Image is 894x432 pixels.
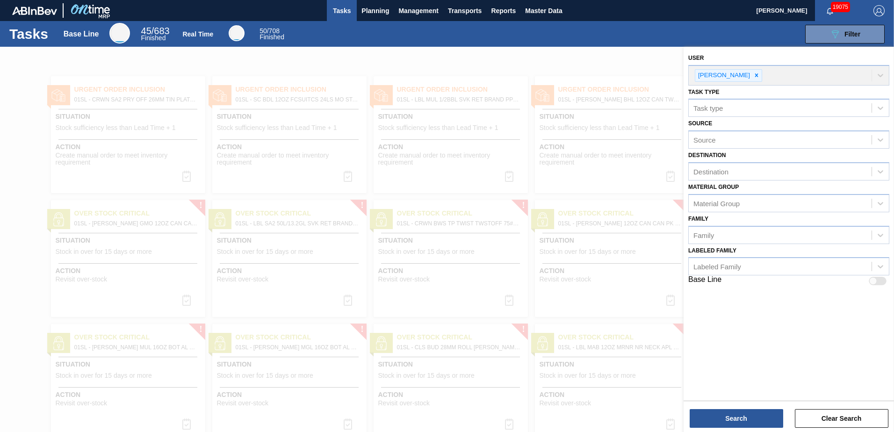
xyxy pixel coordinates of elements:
[141,26,170,36] span: / 683
[693,263,741,271] div: Labeled Family
[260,33,284,41] span: Finished
[688,55,704,61] label: User
[815,4,845,17] button: Notifications
[260,27,267,35] span: 50
[844,30,860,38] span: Filter
[64,30,99,38] div: Base Line
[398,5,439,16] span: Management
[12,7,57,15] img: TNhmsLtSVTkK8tSr43FrP2fwEKptu5GPRR3wAAAABJRU5ErkJggg==
[688,152,726,158] label: Destination
[693,104,723,112] div: Task type
[693,231,714,239] div: Family
[260,27,280,35] span: / 708
[831,2,850,12] span: 19075
[332,5,352,16] span: Tasks
[693,199,740,207] div: Material Group
[141,34,166,42] span: Finished
[688,275,721,287] label: Base Line
[141,27,170,41] div: Base Line
[491,5,516,16] span: Reports
[109,23,130,43] div: Base Line
[688,120,712,127] label: Source
[693,136,716,144] div: Source
[688,184,739,190] label: Material Group
[525,5,562,16] span: Master Data
[688,89,719,95] label: Task type
[688,247,736,254] label: Labeled Family
[448,5,482,16] span: Transports
[260,28,284,40] div: Real Time
[141,26,151,36] span: 45
[688,216,708,222] label: Family
[693,168,728,176] div: Destination
[229,25,245,41] div: Real Time
[9,29,50,39] h1: Tasks
[182,30,213,38] div: Real Time
[805,25,885,43] button: Filter
[361,5,389,16] span: Planning
[873,5,885,16] img: Logout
